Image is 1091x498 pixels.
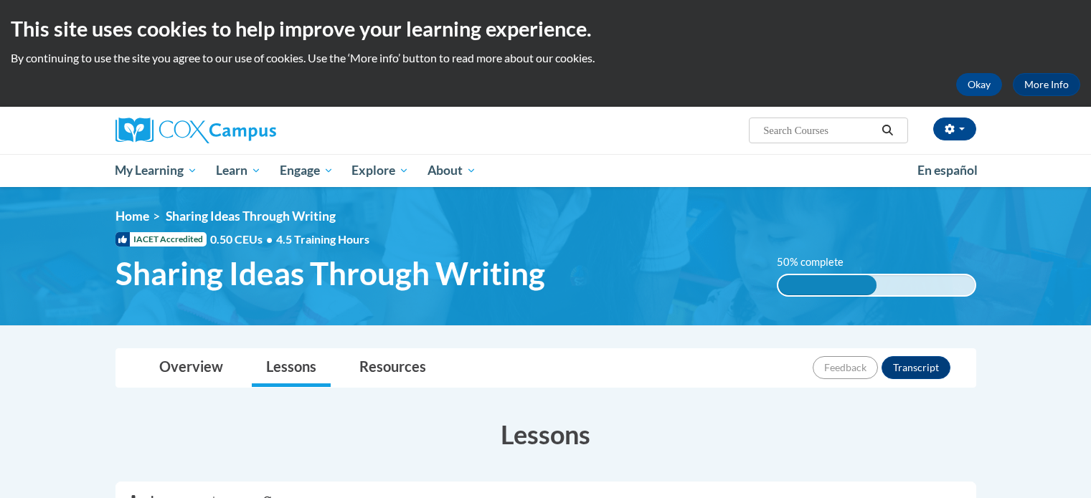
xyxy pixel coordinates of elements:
[115,118,388,143] a: Cox Campus
[351,162,409,179] span: Explore
[145,349,237,387] a: Overview
[280,162,334,179] span: Engage
[207,154,270,187] a: Learn
[933,118,976,140] button: Account Settings
[210,231,276,247] span: 0.50 CEUs
[11,50,1080,66] p: By continuing to use the site you agree to our use of cookies. Use the ‘More info’ button to read...
[813,356,878,379] button: Feedback
[762,122,877,139] input: Search Courses
[270,154,343,187] a: Engage
[106,154,207,187] a: My Learning
[428,162,476,179] span: About
[216,162,261,179] span: Learn
[266,232,273,246] span: •
[252,349,331,387] a: Lessons
[956,73,1002,96] button: Okay
[115,416,976,452] h3: Lessons
[778,275,877,295] div: 50% complete
[115,232,207,246] span: IACET Accredited
[345,349,440,387] a: Resources
[342,154,418,187] a: Explore
[11,14,1080,43] h2: This site uses cookies to help improve your learning experience.
[1013,73,1080,96] a: More Info
[94,154,998,187] div: Main menu
[276,232,369,246] span: 4.5 Training Hours
[166,209,336,224] span: Sharing Ideas Through Writing
[877,122,898,139] button: Search
[115,118,276,143] img: Cox Campus
[418,154,486,187] a: About
[908,155,987,186] a: En español
[115,254,545,292] span: Sharing Ideas Through Writing
[882,356,950,379] button: Transcript
[777,254,859,270] label: 50% complete
[917,163,978,178] span: En español
[115,162,197,179] span: My Learning
[115,209,149,224] a: Home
